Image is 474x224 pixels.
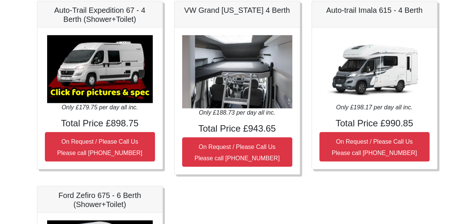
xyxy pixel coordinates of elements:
button: On Request / Please Call UsPlease call [PHONE_NUMBER] [45,132,155,161]
h5: Ford Zefiro 675 - 6 Berth (Shower+Toilet) [45,191,155,209]
button: On Request / Please Call UsPlease call [PHONE_NUMBER] [319,132,430,161]
h5: VW Grand [US_STATE] 4 Berth [182,6,292,15]
img: VW Grand California 4 Berth [182,35,292,109]
h5: Auto-trail Imala 615 - 4 Berth [319,6,430,15]
h4: Total Price £990.85 [319,118,430,129]
small: On Request / Please Call Us Please call [PHONE_NUMBER] [332,138,417,156]
h4: Total Price £943.65 [182,123,292,134]
img: Auto-trail Imala 615 - 4 Berth [322,35,427,103]
h4: Total Price £898.75 [45,118,155,129]
small: On Request / Please Call Us Please call [PHONE_NUMBER] [57,138,143,156]
img: Auto-Trail Expedition 67 - 4 Berth (Shower+Toilet) [47,35,153,103]
small: On Request / Please Call Us Please call [PHONE_NUMBER] [195,144,280,161]
h5: Auto-Trail Expedition 67 - 4 Berth (Shower+Toilet) [45,6,155,24]
i: Only £188.73 per day all inc. [199,109,275,116]
i: Only £198.17 per day all inc. [336,104,413,110]
button: On Request / Please Call UsPlease call [PHONE_NUMBER] [182,137,292,167]
i: Only £179.75 per day all inc. [61,104,138,110]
